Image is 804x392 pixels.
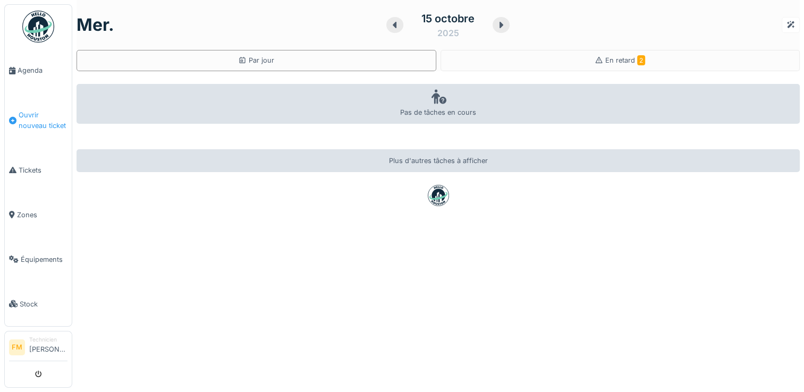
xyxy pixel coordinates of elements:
[238,55,274,65] div: Par jour
[77,149,800,172] div: Plus d'autres tâches à afficher
[19,165,67,175] span: Tickets
[5,48,72,93] a: Agenda
[5,282,72,326] a: Stock
[5,93,72,148] a: Ouvrir nouveau ticket
[421,11,475,27] div: 15 octobre
[437,27,459,39] div: 2025
[20,299,67,309] span: Stock
[637,55,645,65] span: 2
[5,237,72,282] a: Équipements
[22,11,54,42] img: Badge_color-CXgf-gQk.svg
[21,254,67,265] span: Équipements
[9,336,67,361] a: FM Technicien[PERSON_NAME]
[18,65,67,75] span: Agenda
[428,185,449,206] img: badge-BVDL4wpA.svg
[29,336,67,344] div: Technicien
[19,110,67,130] span: Ouvrir nouveau ticket
[77,84,800,124] div: Pas de tâches en cours
[605,56,645,64] span: En retard
[5,148,72,192] a: Tickets
[5,192,72,237] a: Zones
[77,15,114,35] h1: mer.
[29,336,67,359] li: [PERSON_NAME]
[9,339,25,355] li: FM
[17,210,67,220] span: Zones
